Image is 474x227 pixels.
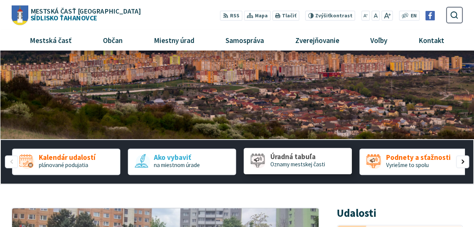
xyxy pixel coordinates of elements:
[315,13,353,19] span: kontrast
[30,8,140,14] span: Mestská časť [GEOGRAPHIC_DATA]
[456,155,469,168] div: Nasledujúci slajd
[244,149,352,175] div: 3 / 5
[411,12,417,20] span: EN
[128,149,236,175] a: Ako vybaviť na miestnom úrade
[416,30,447,51] span: Kontakt
[282,30,352,51] a: Zverejňovanie
[406,30,457,51] a: Kontakt
[90,30,135,51] a: Občan
[230,12,239,20] span: RSS
[425,11,435,20] img: Prejsť na Facebook stránku
[213,30,276,51] a: Samospráva
[11,5,140,25] a: Logo Sídlisko Ťahanovce, prejsť na domovskú stránku.
[359,149,468,175] div: 4 / 5
[222,30,267,51] span: Samospráva
[361,11,370,21] button: Zmenšiť veľkosť písma
[386,153,451,161] span: Podnety a sťažnosti
[255,12,268,20] span: Mapa
[270,153,325,161] span: Úradná tabuľa
[371,11,380,21] button: Nastaviť pôvodnú veľkosť písma
[381,11,393,21] button: Zväčšiť veľkosť písma
[154,153,200,161] span: Ako vybaviť
[39,161,88,169] span: plánované podujatia
[39,153,95,161] span: Kalendár udalostí
[11,5,28,25] img: Prejsť na domovskú stránku
[12,149,120,175] a: Kalendár udalostí plánované podujatia
[220,11,242,21] a: RSS
[359,149,468,175] a: Podnety a sťažnosti Vyriešme to spolu
[141,30,207,51] a: Miestny úrad
[244,11,270,21] a: Mapa
[305,11,355,21] button: Zvýšiťkontrast
[17,30,84,51] a: Mestská časť
[12,149,120,175] div: 1 / 5
[270,161,325,168] span: Oznamy mestskej časti
[292,30,342,51] span: Zverejňovanie
[357,30,400,51] a: Voľby
[151,30,197,51] span: Miestny úrad
[368,30,390,51] span: Voľby
[100,30,125,51] span: Občan
[27,30,75,51] span: Mestská časť
[337,207,376,219] h3: Udalosti
[282,13,296,19] span: Tlačiť
[315,12,330,19] span: Zvýšiť
[272,11,299,21] button: Tlačiť
[408,12,419,20] a: EN
[244,148,352,174] a: Úradná tabuľa Oznamy mestskej časti
[154,161,200,169] span: na miestnom úrade
[28,8,140,21] h1: Sídlisko Ťahanovce
[386,161,429,169] span: Vyriešme to spolu
[5,155,18,168] div: Predošlý slajd
[128,149,236,175] div: 2 / 5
